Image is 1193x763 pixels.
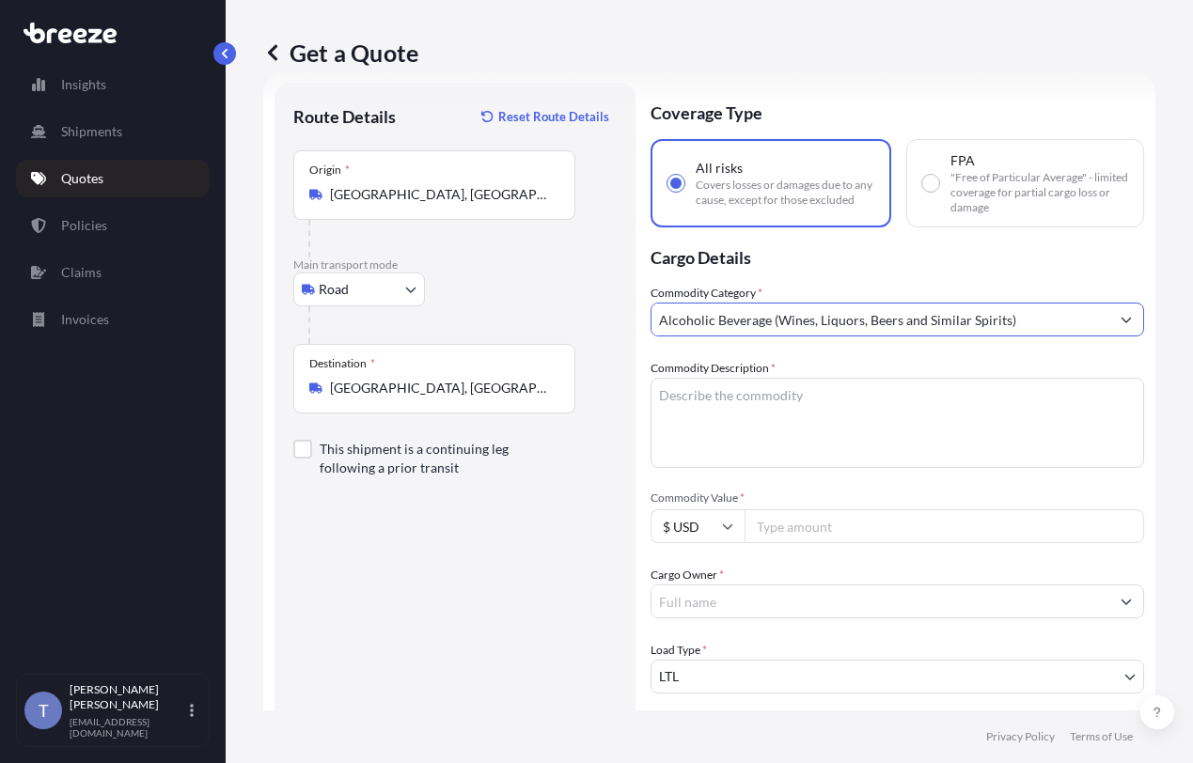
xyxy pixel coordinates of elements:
p: Shipments [61,122,122,141]
a: Insights [16,66,210,103]
p: Coverage Type [651,83,1144,139]
span: All risks [696,159,743,178]
a: Claims [16,254,210,291]
a: Quotes [16,160,210,197]
a: Invoices [16,301,210,338]
span: Commodity Value [651,490,1144,506]
p: Get a Quote [263,38,418,68]
label: This shipment is a continuing leg following a prior transit [320,440,560,477]
span: FPA [950,151,975,170]
a: Privacy Policy [986,729,1055,744]
button: LTL [651,660,1144,693]
button: Select transport [293,272,425,306]
p: Claims [61,263,102,282]
input: Select a commodity type [651,303,1109,336]
button: Show suggestions [1109,303,1143,336]
p: Cargo Details [651,227,1144,284]
span: LTL [659,667,679,686]
p: Quotes [61,169,103,188]
a: Terms of Use [1070,729,1133,744]
label: Commodity Description [651,359,776,378]
button: Reset Route Details [472,101,617,132]
input: Full name [651,584,1109,618]
p: Invoices [61,310,109,329]
p: Route Details [293,105,396,128]
p: [PERSON_NAME] [PERSON_NAME] [70,682,186,712]
span: T [39,701,49,720]
p: Main transport mode [293,257,617,272]
span: Covers losses or damages due to any cause, except for those excluded [696,178,874,208]
p: Insights [61,75,106,94]
button: Show suggestions [1109,584,1143,618]
a: Shipments [16,113,210,150]
span: Load Type [651,641,707,660]
div: Destination [309,356,375,371]
p: Policies [61,216,107,235]
input: Origin [330,185,552,204]
label: Commodity Category [651,284,762,303]
span: Road [319,280,349,299]
p: Reset Route Details [498,107,609,126]
span: "Free of Particular Average" - limited coverage for partial cargo loss or damage [950,170,1129,215]
input: Type amount [745,509,1144,543]
p: [EMAIL_ADDRESS][DOMAIN_NAME] [70,716,186,739]
input: Destination [330,379,552,397]
a: Policies [16,207,210,244]
label: Cargo Owner [651,566,724,584]
input: All risksCovers losses or damages due to any cause, except for those excluded [667,175,684,192]
input: FPA"Free of Particular Average" - limited coverage for partial cargo loss or damage [922,175,939,192]
div: Origin [309,163,350,178]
